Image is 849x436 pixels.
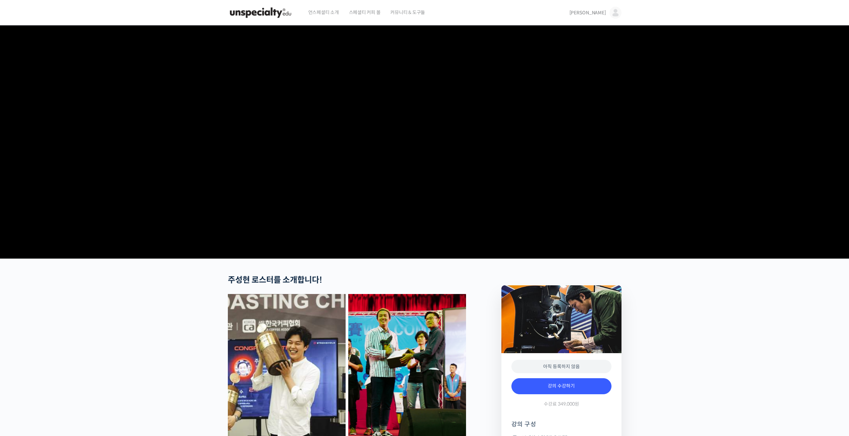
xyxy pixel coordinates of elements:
[511,360,611,374] div: 아직 등록하지 않음
[511,378,611,394] a: 강의 수강하기
[228,275,322,285] strong: 주성현 로스터를 소개합니다!
[511,420,611,434] h4: 강의 구성
[569,10,606,16] span: [PERSON_NAME]
[544,401,579,407] span: 수강료 349,000원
